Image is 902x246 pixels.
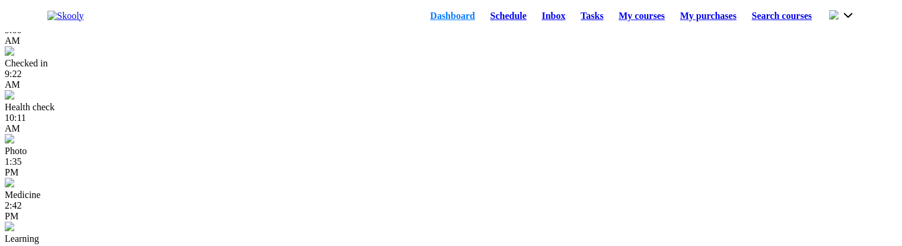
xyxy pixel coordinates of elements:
[534,8,573,24] a: Inbox
[422,8,482,24] a: Dashboard
[5,211,897,222] div: PM
[5,46,14,56] img: checkin.jpg
[5,146,897,156] div: Photo
[5,69,897,90] div: 9:22
[5,36,897,46] div: AM
[672,8,744,24] a: My purchases
[5,200,897,222] div: 2:42
[573,8,611,24] a: Tasks
[744,8,820,24] a: Search courses
[5,167,897,178] div: PM
[483,8,534,24] a: Schedule
[5,58,897,69] div: Checked in
[5,123,897,134] div: AM
[611,8,672,24] a: My courses
[5,234,897,244] div: Learning
[5,156,897,178] div: 1:35
[5,190,897,200] div: Medicine
[5,79,897,90] div: AM
[5,102,897,113] div: Health check
[5,222,14,231] img: learning.jpg
[5,113,897,134] div: 10:11
[5,90,14,100] img: temperature.jpg
[5,134,14,143] img: photo.jpg
[5,25,897,46] div: 9:00
[829,9,855,22] button: chevron down outline
[47,11,84,21] img: Skooly
[5,178,14,187] img: medicine.jpg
